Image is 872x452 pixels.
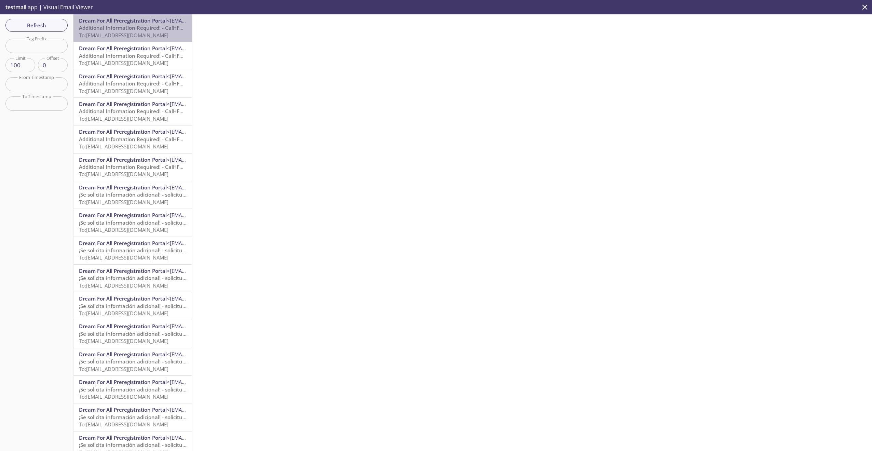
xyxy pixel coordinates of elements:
[79,163,212,170] span: Additional Information Required! - CalHFA Application
[79,59,168,66] span: To: [EMAIL_ADDRESS][DOMAIN_NAME]
[79,45,167,52] span: Dream For All Preregistration Portal
[79,73,167,80] span: Dream For All Preregistration Portal
[73,265,192,292] div: Dream For All Preregistration Portal<[EMAIL_ADDRESS][DOMAIN_NAME]>¡Se solicita información adicio...
[79,303,212,309] span: ¡Se solicita información adicional! - solicitud de CalHFA
[79,310,168,317] span: To: [EMAIL_ADDRESS][DOMAIN_NAME]
[167,45,255,52] span: <[EMAIL_ADDRESS][DOMAIN_NAME]>
[73,42,192,69] div: Dream For All Preregistration Portal<[EMAIL_ADDRESS][DOMAIN_NAME]>Additional Information Required...
[79,323,167,330] span: Dream For All Preregistration Portal
[79,171,168,177] span: To: [EMAIL_ADDRESS][DOMAIN_NAME]
[79,365,168,372] span: To: [EMAIL_ADDRESS][DOMAIN_NAME]
[79,17,167,24] span: Dream For All Preregistration Portal
[167,406,255,413] span: <[EMAIL_ADDRESS][DOMAIN_NAME]>
[79,378,167,385] span: Dream For All Preregistration Portal
[79,337,168,344] span: To: [EMAIL_ADDRESS][DOMAIN_NAME]
[79,115,168,122] span: To: [EMAIL_ADDRESS][DOMAIN_NAME]
[79,330,212,337] span: ¡Se solicita información adicional! - solicitud de CalHFA
[167,212,255,218] span: <[EMAIL_ADDRESS][DOMAIN_NAME]>
[73,154,192,181] div: Dream For All Preregistration Portal<[EMAIL_ADDRESS][DOMAIN_NAME]>Additional Information Required...
[79,80,212,87] span: Additional Information Required! - CalHFA Application
[79,156,167,163] span: Dream For All Preregistration Portal
[79,184,167,191] span: Dream For All Preregistration Portal
[73,181,192,209] div: Dream For All Preregistration Portal<[EMAIL_ADDRESS][DOMAIN_NAME]>¡Se solicita información adicio...
[73,70,192,97] div: Dream For All Preregistration Portal<[EMAIL_ADDRESS][DOMAIN_NAME]>Additional Information Required...
[79,219,212,226] span: ¡Se solicita información adicional! - solicitud de CalHFA
[73,98,192,125] div: Dream For All Preregistration Portal<[EMAIL_ADDRESS][DOMAIN_NAME]>Additional Information Required...
[167,184,255,191] span: <[EMAIL_ADDRESS][DOMAIN_NAME]>
[79,128,167,135] span: Dream For All Preregistration Portal
[73,376,192,403] div: Dream For All Preregistration Portal<[EMAIL_ADDRESS][DOMAIN_NAME]>¡Se solicita información adicio...
[5,19,68,32] button: Refresh
[79,52,212,59] span: Additional Information Required! - CalHFA Application
[73,348,192,375] div: Dream For All Preregistration Portal<[EMAIL_ADDRESS][DOMAIN_NAME]>¡Se solicita información adicio...
[79,434,167,441] span: Dream For All Preregistration Portal
[79,441,212,448] span: ¡Se solicita información adicional! - solicitud de CalHFA
[79,351,167,358] span: Dream For All Preregistration Portal
[79,421,168,428] span: To: [EMAIL_ADDRESS][DOMAIN_NAME]
[79,108,212,115] span: Additional Information Required! - CalHFA Application
[79,393,168,400] span: To: [EMAIL_ADDRESS][DOMAIN_NAME]
[79,88,168,94] span: To: [EMAIL_ADDRESS][DOMAIN_NAME]
[167,267,255,274] span: <[EMAIL_ADDRESS][DOMAIN_NAME]>
[167,128,255,135] span: <[EMAIL_ADDRESS][DOMAIN_NAME]>
[167,101,255,107] span: <[EMAIL_ADDRESS][DOMAIN_NAME]>
[73,320,192,347] div: Dream For All Preregistration Portal<[EMAIL_ADDRESS][DOMAIN_NAME]>¡Se solicita información adicio...
[79,254,168,261] span: To: [EMAIL_ADDRESS][DOMAIN_NAME]
[73,403,192,431] div: Dream For All Preregistration Portal<[EMAIL_ADDRESS][DOMAIN_NAME]>¡Se solicita información adicio...
[79,275,212,281] span: ¡Se solicita información adicional! - solicitud de CalHFA
[79,267,167,274] span: Dream For All Preregistration Portal
[79,32,168,39] span: To: [EMAIL_ADDRESS][DOMAIN_NAME]
[79,226,168,233] span: To: [EMAIL_ADDRESS][DOMAIN_NAME]
[167,323,255,330] span: <[EMAIL_ADDRESS][DOMAIN_NAME]>
[167,434,255,441] span: <[EMAIL_ADDRESS][DOMAIN_NAME]>
[79,212,167,218] span: Dream For All Preregistration Portal
[167,17,255,24] span: <[EMAIL_ADDRESS][DOMAIN_NAME]>
[79,247,212,254] span: ¡Se solicita información adicional! - solicitud de CalHFA
[79,136,212,143] span: Additional Information Required! - CalHFA Application
[79,191,212,198] span: ¡Se solicita información adicional! - solicitud de CalHFA
[79,240,167,247] span: Dream For All Preregistration Portal
[79,24,212,31] span: Additional Information Required! - CalHFA Application
[79,406,167,413] span: Dream For All Preregistration Portal
[73,14,192,42] div: Dream For All Preregistration Portal<[EMAIL_ADDRESS][DOMAIN_NAME]>Additional Information Required...
[73,292,192,320] div: Dream For All Preregistration Portal<[EMAIL_ADDRESS][DOMAIN_NAME]>¡Se solicita información adicio...
[79,414,212,421] span: ¡Se solicita información adicional! - solicitud de CalHFA
[167,73,255,80] span: <[EMAIL_ADDRESS][DOMAIN_NAME]>
[79,143,168,150] span: To: [EMAIL_ADDRESS][DOMAIN_NAME]
[167,240,255,247] span: <[EMAIL_ADDRESS][DOMAIN_NAME]>
[167,378,255,385] span: <[EMAIL_ADDRESS][DOMAIN_NAME]>
[73,237,192,264] div: Dream For All Preregistration Portal<[EMAIL_ADDRESS][DOMAIN_NAME]>¡Se solicita información adicio...
[79,386,212,393] span: ¡Se solicita información adicional! - solicitud de CalHFA
[79,358,212,365] span: ¡Se solicita información adicional! - solicitud de CalHFA
[167,295,255,302] span: <[EMAIL_ADDRESS][DOMAIN_NAME]>
[79,199,168,205] span: To: [EMAIL_ADDRESS][DOMAIN_NAME]
[167,156,255,163] span: <[EMAIL_ADDRESS][DOMAIN_NAME]>
[79,101,167,107] span: Dream For All Preregistration Portal
[5,3,26,11] span: testmail
[11,21,62,30] span: Refresh
[79,295,167,302] span: Dream For All Preregistration Portal
[73,209,192,236] div: Dream For All Preregistration Portal<[EMAIL_ADDRESS][DOMAIN_NAME]>¡Se solicita información adicio...
[167,351,255,358] span: <[EMAIL_ADDRESS][DOMAIN_NAME]>
[79,282,168,289] span: To: [EMAIL_ADDRESS][DOMAIN_NAME]
[73,125,192,153] div: Dream For All Preregistration Portal<[EMAIL_ADDRESS][DOMAIN_NAME]>Additional Information Required...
